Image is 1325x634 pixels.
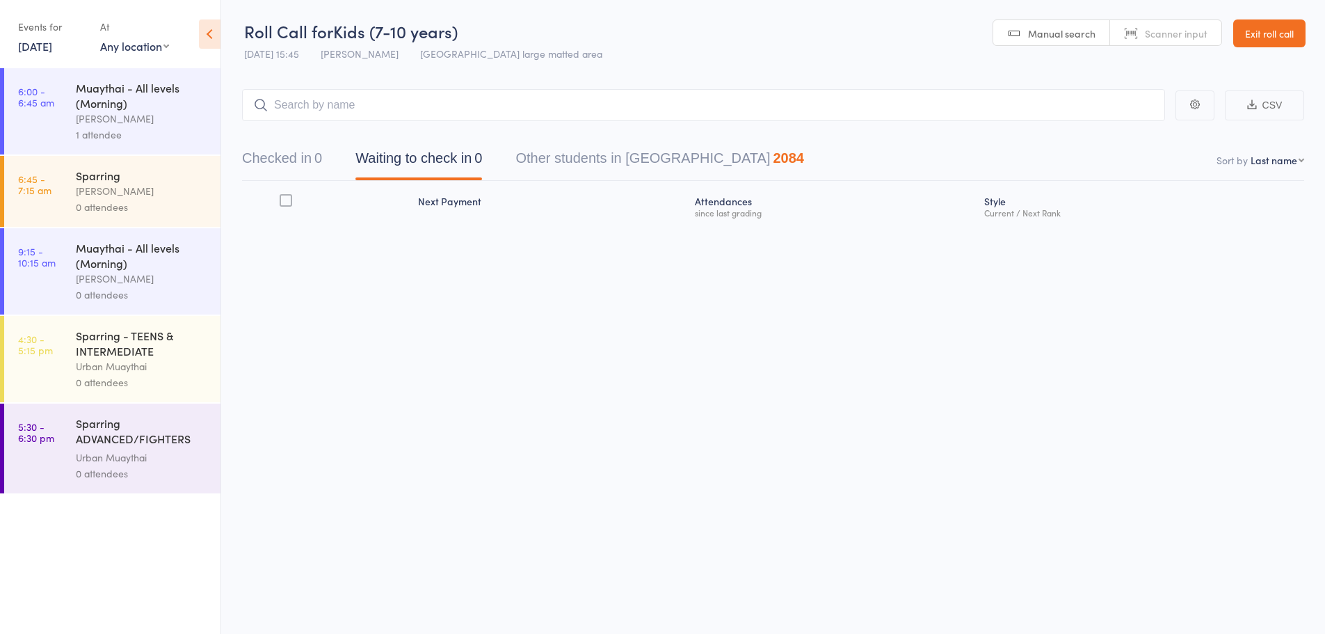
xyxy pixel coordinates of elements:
[76,415,209,450] div: Sparring ADVANCED/FIGHTERS (Invite only)
[76,466,209,482] div: 0 attendees
[76,287,209,303] div: 0 attendees
[695,208,973,217] div: since last grading
[1145,26,1207,40] span: Scanner input
[76,111,209,127] div: [PERSON_NAME]
[100,15,169,38] div: At
[4,228,220,315] a: 9:15 -10:15 amMuaythai - All levels (Morning)[PERSON_NAME]0 attendees
[984,208,1299,217] div: Current / Next Rank
[76,271,209,287] div: [PERSON_NAME]
[76,450,209,466] div: Urban Muaythai
[76,328,209,358] div: Sparring - TEENS & INTERMEDIATE
[1251,153,1297,167] div: Last name
[333,19,458,42] span: Kids (7-10 years)
[76,183,209,199] div: [PERSON_NAME]
[18,421,54,443] time: 5:30 - 6:30 pm
[76,168,209,183] div: Sparring
[18,173,51,196] time: 6:45 - 7:15 am
[76,199,209,215] div: 0 attendees
[474,150,482,166] div: 0
[1216,153,1248,167] label: Sort by
[979,187,1304,224] div: Style
[18,333,53,356] time: 4:30 - 5:15 pm
[18,15,86,38] div: Events for
[689,187,979,224] div: Atten­dances
[4,156,220,227] a: 6:45 -7:15 amSparring[PERSON_NAME]0 attendees
[76,240,209,271] div: Muaythai - All levels (Morning)
[420,47,602,61] span: [GEOGRAPHIC_DATA] large matted area
[242,143,322,180] button: Checked in0
[76,358,209,374] div: Urban Muaythai
[773,150,804,166] div: 2084
[100,38,169,54] div: Any location
[1028,26,1095,40] span: Manual search
[76,80,209,111] div: Muaythai - All levels (Morning)
[242,89,1165,121] input: Search by name
[18,38,52,54] a: [DATE]
[4,404,220,493] a: 5:30 -6:30 pmSparring ADVANCED/FIGHTERS (Invite only)Urban Muaythai0 attendees
[18,246,56,268] time: 9:15 - 10:15 am
[76,127,209,143] div: 1 attendee
[76,374,209,390] div: 0 attendees
[4,316,220,402] a: 4:30 -5:15 pmSparring - TEENS & INTERMEDIATEUrban Muaythai0 attendees
[244,47,299,61] span: [DATE] 15:45
[18,86,54,108] time: 6:00 - 6:45 am
[355,143,482,180] button: Waiting to check in0
[515,143,804,180] button: Other students in [GEOGRAPHIC_DATA]2084
[4,68,220,154] a: 6:00 -6:45 amMuaythai - All levels (Morning)[PERSON_NAME]1 attendee
[1225,90,1304,120] button: CSV
[1233,19,1306,47] a: Exit roll call
[321,47,399,61] span: [PERSON_NAME]
[244,19,333,42] span: Roll Call for
[314,150,322,166] div: 0
[412,187,689,224] div: Next Payment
